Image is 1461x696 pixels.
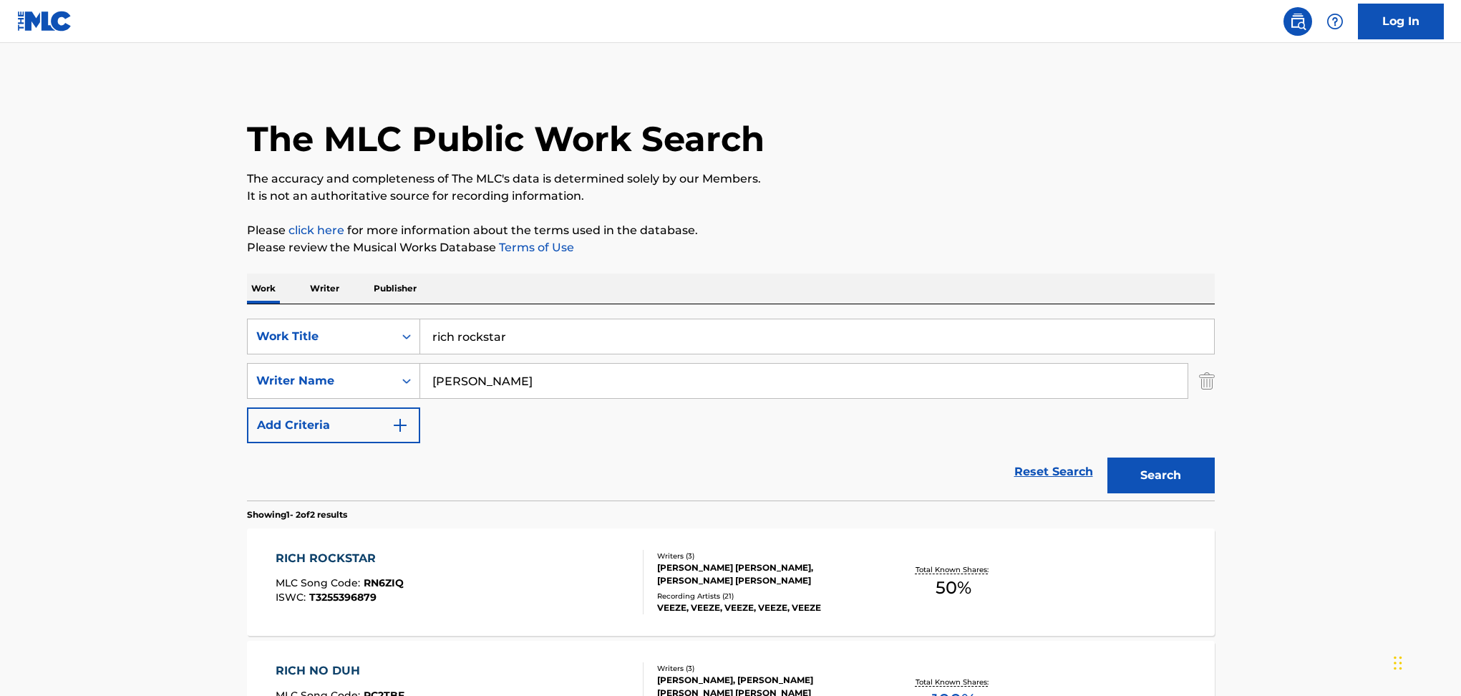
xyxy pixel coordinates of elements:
[247,319,1215,501] form: Search Form
[936,575,971,601] span: 50 %
[657,591,873,601] div: Recording Artists ( 21 )
[657,551,873,561] div: Writers ( 3 )
[247,508,347,521] p: Showing 1 - 2 of 2 results
[1389,627,1461,696] iframe: Chat Widget
[1289,13,1306,30] img: search
[288,223,344,237] a: click here
[657,561,873,587] div: [PERSON_NAME] [PERSON_NAME], [PERSON_NAME] [PERSON_NAME]
[247,274,280,304] p: Work
[1326,13,1344,30] img: help
[657,601,873,614] div: VEEZE, VEEZE, VEEZE, VEEZE, VEEZE
[306,274,344,304] p: Writer
[1394,642,1402,685] div: Drag
[1321,7,1349,36] div: Help
[247,188,1215,205] p: It is not an authoritative source for recording information.
[247,239,1215,256] p: Please review the Musical Works Database
[916,564,992,575] p: Total Known Shares:
[1358,4,1444,39] a: Log In
[1107,458,1215,493] button: Search
[276,576,364,589] span: MLC Song Code :
[309,591,377,604] span: T3255396879
[369,274,421,304] p: Publisher
[916,677,992,687] p: Total Known Shares:
[364,576,404,589] span: RN6ZIQ
[276,550,404,567] div: RICH ROCKSTAR
[276,662,404,680] div: RICH NO DUH
[247,407,420,443] button: Add Criteria
[247,528,1215,636] a: RICH ROCKSTARMLC Song Code:RN6ZIQISWC:T3255396879Writers (3)[PERSON_NAME] [PERSON_NAME], [PERSON_...
[1007,456,1100,488] a: Reset Search
[256,328,385,345] div: Work Title
[392,417,409,434] img: 9d2ae6d4665cec9f34b9.svg
[256,372,385,390] div: Writer Name
[247,117,765,160] h1: The MLC Public Work Search
[247,170,1215,188] p: The accuracy and completeness of The MLC's data is determined solely by our Members.
[247,222,1215,239] p: Please for more information about the terms used in the database.
[657,663,873,674] div: Writers ( 3 )
[17,11,72,32] img: MLC Logo
[496,241,574,254] a: Terms of Use
[276,591,309,604] span: ISWC :
[1199,363,1215,399] img: Delete Criterion
[1283,7,1312,36] a: Public Search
